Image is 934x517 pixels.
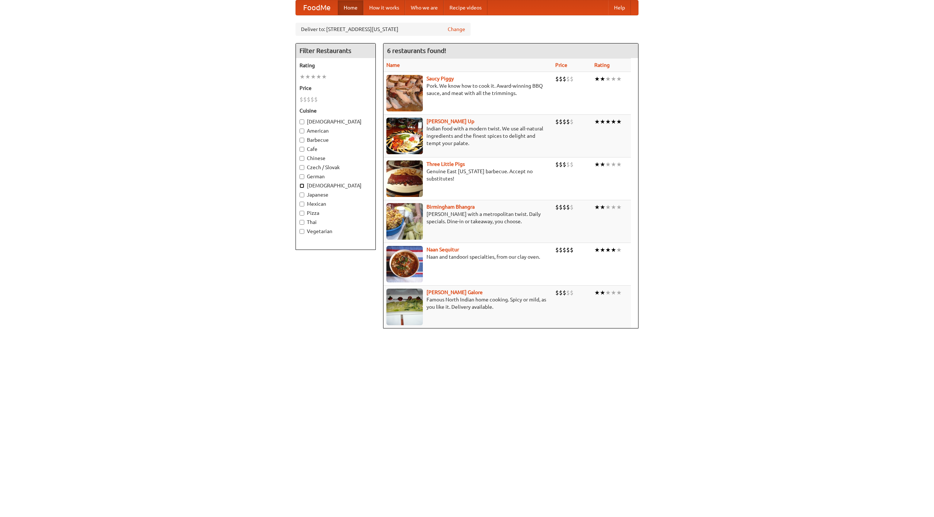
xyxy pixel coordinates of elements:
[300,73,305,81] li: ★
[605,203,611,211] li: ★
[427,204,475,210] b: Birmingham Bhangra
[594,289,600,297] li: ★
[600,118,605,126] li: ★
[570,160,574,168] li: $
[300,173,372,180] label: German
[616,75,622,83] li: ★
[307,95,310,103] li: $
[616,203,622,211] li: ★
[594,203,600,211] li: ★
[386,289,423,325] img: currygalore.jpg
[300,84,372,92] h5: Price
[566,160,570,168] li: $
[616,160,622,168] li: ★
[300,193,304,197] input: Japanese
[300,164,372,171] label: Czech / Slovak
[555,62,567,68] a: Price
[316,73,321,81] li: ★
[300,182,372,189] label: [DEMOGRAPHIC_DATA]
[386,118,423,154] img: curryup.jpg
[305,73,310,81] li: ★
[600,203,605,211] li: ★
[605,75,611,83] li: ★
[566,118,570,126] li: $
[555,246,559,254] li: $
[300,202,304,206] input: Mexican
[386,296,549,311] p: Famous North Indian home cooking. Spicy or mild, as you like it. Delivery available.
[321,73,327,81] li: ★
[427,118,474,124] a: [PERSON_NAME] Up
[605,118,611,126] li: ★
[300,156,304,161] input: Chinese
[605,160,611,168] li: ★
[427,161,465,167] a: Three Little Pigs
[611,118,616,126] li: ★
[300,107,372,114] h5: Cuisine
[303,95,307,103] li: $
[405,0,444,15] a: Who we are
[594,62,610,68] a: Rating
[427,289,483,295] a: [PERSON_NAME] Galore
[300,218,372,226] label: Thai
[570,118,574,126] li: $
[608,0,631,15] a: Help
[300,200,372,208] label: Mexican
[338,0,363,15] a: Home
[386,253,549,261] p: Naan and tandoori specialties, from our clay oven.
[559,160,563,168] li: $
[300,191,372,198] label: Japanese
[600,246,605,254] li: ★
[300,145,372,153] label: Cafe
[387,47,446,54] ng-pluralize: 6 restaurants found!
[555,118,559,126] li: $
[605,289,611,297] li: ★
[611,160,616,168] li: ★
[594,75,600,83] li: ★
[616,118,622,126] li: ★
[555,203,559,211] li: $
[427,247,459,252] a: Naan Sequitur
[386,160,423,197] img: littlepigs.jpg
[300,95,303,103] li: $
[611,246,616,254] li: ★
[296,43,375,58] h4: Filter Restaurants
[616,246,622,254] li: ★
[300,119,304,124] input: [DEMOGRAPHIC_DATA]
[300,174,304,179] input: German
[300,155,372,162] label: Chinese
[386,210,549,225] p: [PERSON_NAME] with a metropolitan twist. Daily specials. Dine-in or takeaway, you choose.
[570,75,574,83] li: $
[611,75,616,83] li: ★
[300,228,372,235] label: Vegetarian
[300,138,304,142] input: Barbecue
[448,26,465,33] a: Change
[300,211,304,216] input: Pizza
[300,129,304,133] input: American
[563,203,566,211] li: $
[444,0,487,15] a: Recipe videos
[559,246,563,254] li: $
[559,75,563,83] li: $
[386,75,423,111] img: saucy.jpg
[600,160,605,168] li: ★
[296,23,471,36] div: Deliver to: [STREET_ADDRESS][US_STATE]
[300,62,372,69] h5: Rating
[559,118,563,126] li: $
[566,246,570,254] li: $
[300,209,372,217] label: Pizza
[300,220,304,225] input: Thai
[563,289,566,297] li: $
[386,62,400,68] a: Name
[563,160,566,168] li: $
[300,165,304,170] input: Czech / Slovak
[611,289,616,297] li: ★
[566,203,570,211] li: $
[300,229,304,234] input: Vegetarian
[300,118,372,125] label: [DEMOGRAPHIC_DATA]
[570,246,574,254] li: $
[310,95,314,103] li: $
